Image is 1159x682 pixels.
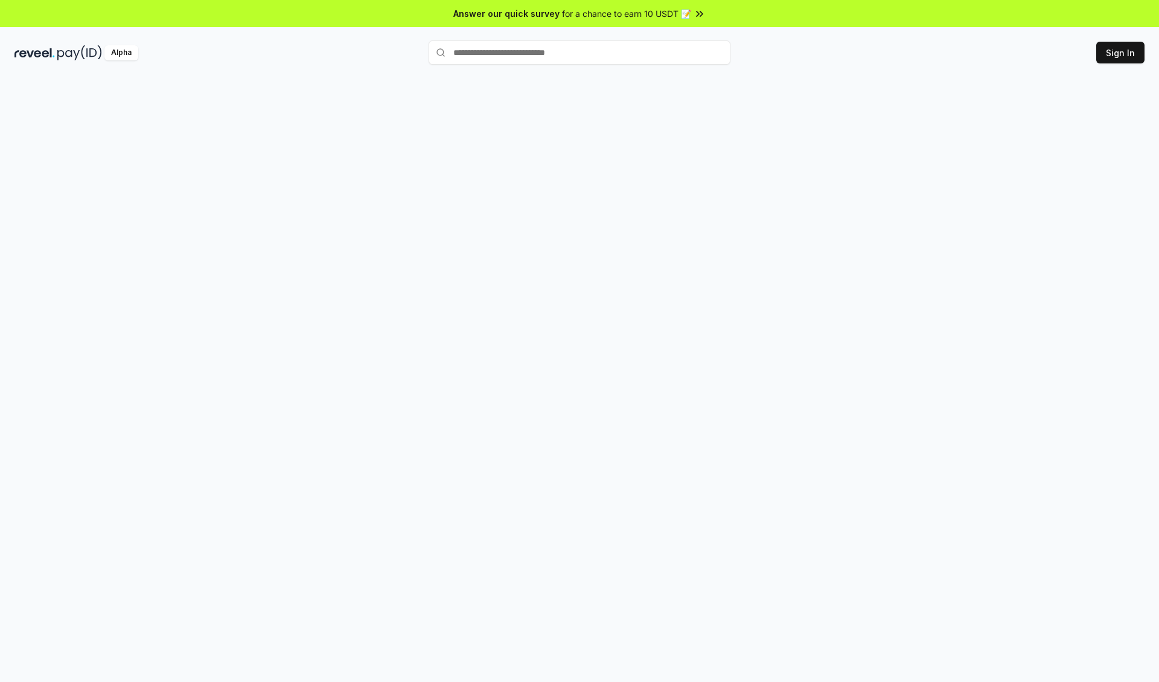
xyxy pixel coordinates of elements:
span: Answer our quick survey [453,7,560,20]
img: reveel_dark [14,45,55,60]
img: pay_id [57,45,102,60]
span: for a chance to earn 10 USDT 📝 [562,7,691,20]
button: Sign In [1096,42,1145,63]
div: Alpha [104,45,138,60]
